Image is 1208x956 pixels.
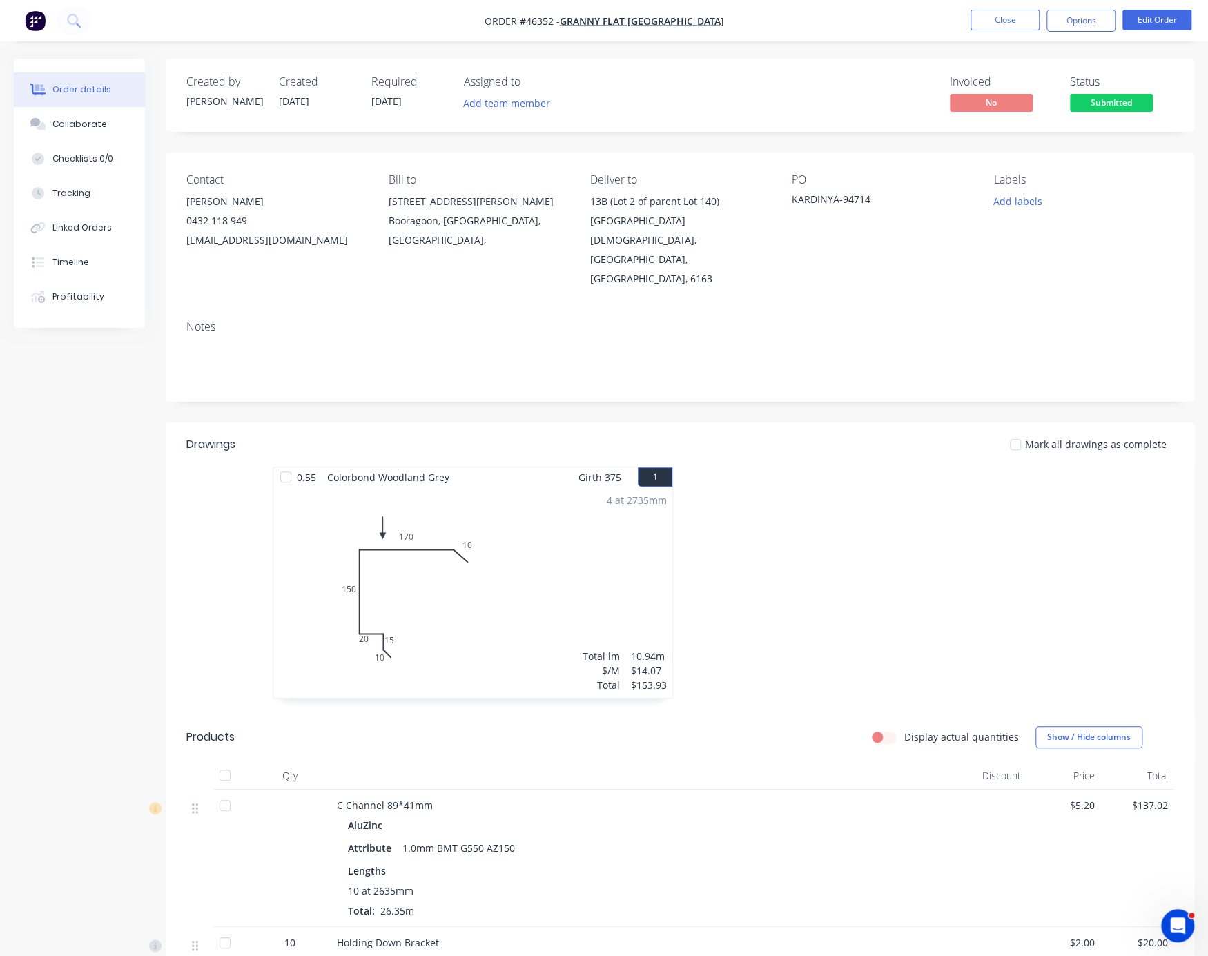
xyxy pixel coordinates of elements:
[1032,798,1095,812] span: $5.20
[273,487,672,698] div: 0101520150170104 at 2735mmTotal lm$/MTotal10.94m$14.07$153.93
[1026,762,1100,790] div: Price
[52,291,104,303] div: Profitability
[904,730,1019,744] label: Display actual quantities
[638,467,672,487] button: 1
[186,75,262,88] div: Created by
[1035,726,1142,748] button: Show / Hide columns
[971,10,1040,30] button: Close
[986,192,1049,211] button: Add labels
[348,884,413,898] span: 10 at 2635mm
[186,211,366,231] div: 0432 118 949
[371,75,447,88] div: Required
[52,222,112,234] div: Linked Orders
[14,107,145,142] button: Collaborate
[186,729,235,745] div: Products
[1070,75,1173,88] div: Status
[322,467,455,487] span: Colorbond Woodland Grey
[14,72,145,107] button: Order details
[337,799,433,812] span: C Channel 89*41mm
[953,762,1026,790] div: Discount
[249,762,331,790] div: Qty
[186,94,262,108] div: [PERSON_NAME]
[52,187,90,199] div: Tracking
[590,173,770,186] div: Deliver to
[607,493,667,507] div: 4 at 2735mm
[590,192,770,289] div: 13B (Lot 2 of parent Lot 140) [GEOGRAPHIC_DATA][DEMOGRAPHIC_DATA], [GEOGRAPHIC_DATA], [GEOGRAPHIC...
[186,192,366,211] div: [PERSON_NAME]
[14,280,145,314] button: Profitability
[631,649,667,663] div: 10.94m
[397,838,520,858] div: 1.0mm BMT G550 AZ150
[1122,10,1191,30] button: Edit Order
[14,142,145,176] button: Checklists 0/0
[375,904,420,917] span: 26.35m
[590,231,770,289] div: [DEMOGRAPHIC_DATA], [GEOGRAPHIC_DATA], [GEOGRAPHIC_DATA], 6163
[14,245,145,280] button: Timeline
[1070,94,1153,111] span: Submitted
[950,94,1033,111] span: No
[14,176,145,211] button: Tracking
[348,864,386,878] span: Lengths
[1105,798,1168,812] span: $137.02
[485,14,560,28] span: Order #46352 -
[52,153,113,165] div: Checklists 0/0
[1025,437,1167,451] span: Mark all drawings as complete
[25,10,46,31] img: Factory
[371,95,402,108] span: [DATE]
[186,231,366,250] div: [EMAIL_ADDRESS][DOMAIN_NAME]
[590,192,770,231] div: 13B (Lot 2 of parent Lot 140) [GEOGRAPHIC_DATA]
[464,94,558,113] button: Add team member
[560,14,724,28] a: Granny Flat [GEOGRAPHIC_DATA]
[279,95,309,108] span: [DATE]
[186,320,1173,333] div: Notes
[792,192,964,211] div: KARDINYA-94714
[279,75,355,88] div: Created
[1046,10,1116,32] button: Options
[52,118,107,130] div: Collaborate
[1100,762,1173,790] div: Total
[348,815,388,835] div: AluZinc
[186,192,366,250] div: [PERSON_NAME]0432 118 949[EMAIL_ADDRESS][DOMAIN_NAME]
[792,173,971,186] div: PO
[950,75,1053,88] div: Invoiced
[1161,909,1194,942] iframe: Intercom live chat
[14,211,145,245] button: Linked Orders
[1105,935,1168,950] span: $20.00
[388,192,567,250] div: [STREET_ADDRESS][PERSON_NAME]Booragoon, [GEOGRAPHIC_DATA], [GEOGRAPHIC_DATA],
[284,935,295,950] span: 10
[583,649,620,663] div: Total lm
[337,936,439,949] span: Holding Down Bracket
[348,904,375,917] span: Total:
[1070,94,1153,115] button: Submitted
[583,663,620,678] div: $/M
[388,211,567,250] div: Booragoon, [GEOGRAPHIC_DATA], [GEOGRAPHIC_DATA],
[388,192,567,211] div: [STREET_ADDRESS][PERSON_NAME]
[631,678,667,692] div: $153.93
[464,75,602,88] div: Assigned to
[578,467,621,487] span: Girth 375
[291,467,322,487] span: 0.55
[994,173,1173,186] div: Labels
[456,94,558,113] button: Add team member
[388,173,567,186] div: Bill to
[52,256,89,269] div: Timeline
[186,436,235,453] div: Drawings
[348,838,397,858] div: Attribute
[631,663,667,678] div: $14.07
[186,173,366,186] div: Contact
[1032,935,1095,950] span: $2.00
[52,84,111,96] div: Order details
[583,678,620,692] div: Total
